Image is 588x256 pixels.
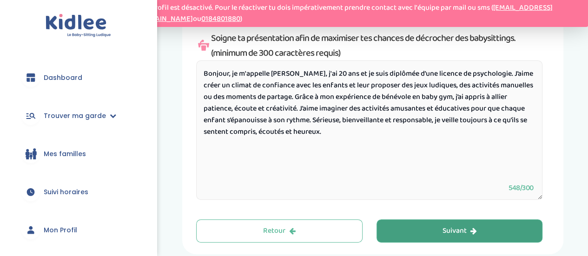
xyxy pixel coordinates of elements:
[137,2,583,25] p: Ton profil est désactivé. Pour le réactiver tu dois impérativement prendre contact avec l'équipe ...
[14,99,143,132] a: Trouver ma garde
[196,219,363,243] button: Retour
[46,14,111,38] img: logo.svg
[14,175,143,209] a: Suivi horaires
[44,111,106,121] span: Trouver ma garde
[44,73,82,83] span: Dashboard
[508,182,533,194] span: 548/300
[14,137,143,171] a: Mes familles
[14,213,143,247] a: Mon Profil
[377,219,543,243] button: Suivant
[14,61,143,94] a: Dashboard
[196,31,542,60] div: Soigne ta présentation afin de maximiser tes chances de décrocher des babysittings. (minimum de 3...
[44,225,77,235] span: Mon Profil
[44,149,86,159] span: Mes familles
[201,13,240,25] a: 0184801880
[263,226,296,236] div: Retour
[442,226,476,236] div: Suivant
[44,187,88,197] span: Suivi horaires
